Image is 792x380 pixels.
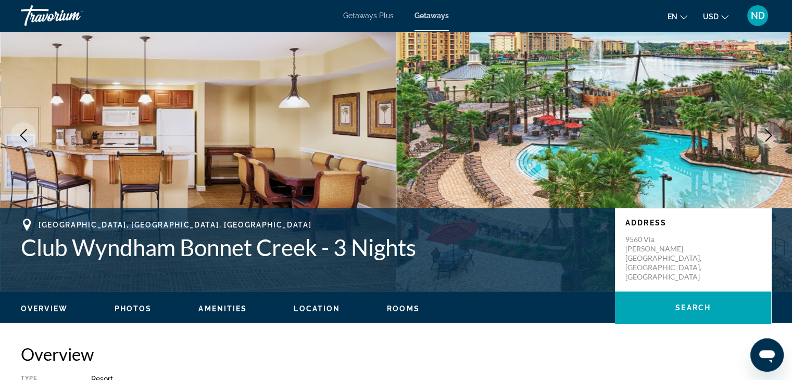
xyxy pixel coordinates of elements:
a: Getaways [414,11,449,20]
button: Photos [115,304,152,313]
span: Search [675,303,711,312]
button: Previous image [10,122,36,148]
button: Change language [668,9,687,24]
button: Location [294,304,340,313]
span: [GEOGRAPHIC_DATA], [GEOGRAPHIC_DATA], [GEOGRAPHIC_DATA] [39,221,311,229]
h2: Overview [21,344,771,364]
p: 9560 Via [PERSON_NAME] [GEOGRAPHIC_DATA], [GEOGRAPHIC_DATA], [GEOGRAPHIC_DATA] [625,235,709,282]
a: Getaways Plus [343,11,394,20]
button: User Menu [744,5,771,27]
button: Search [615,292,771,324]
span: Amenities [198,305,247,313]
a: Travorium [21,2,125,29]
span: USD [703,12,719,21]
button: Amenities [198,304,247,313]
span: Overview [21,305,68,313]
p: Address [625,219,761,227]
span: Location [294,305,340,313]
span: en [668,12,677,21]
button: Rooms [387,304,420,313]
button: Change currency [703,9,728,24]
h1: Club Wyndham Bonnet Creek - 3 Nights [21,234,605,261]
iframe: Button to launch messaging window [750,338,784,372]
button: Next image [756,122,782,148]
span: ND [751,10,765,21]
span: Rooms [387,305,420,313]
span: Photos [115,305,152,313]
button: Overview [21,304,68,313]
